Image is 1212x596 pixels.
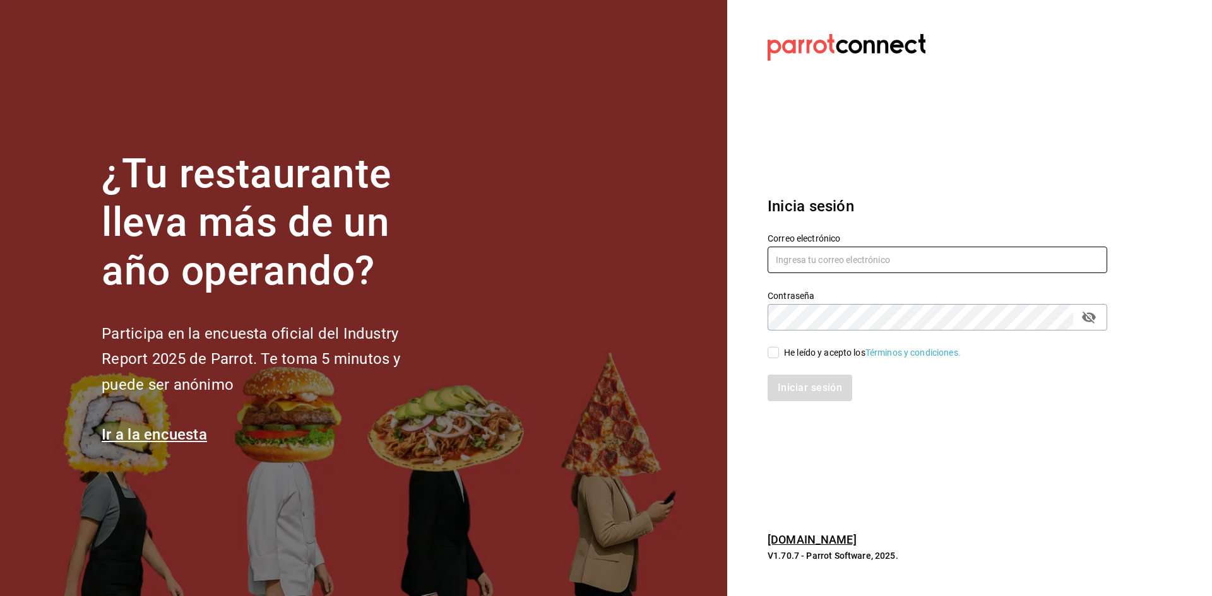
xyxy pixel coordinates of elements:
[1078,307,1100,328] button: passwordField
[768,533,857,546] a: [DOMAIN_NAME]
[768,291,1107,300] label: Contraseña
[768,247,1107,273] input: Ingresa tu correo electrónico
[102,321,443,398] h2: Participa en la encuesta oficial del Industry Report 2025 de Parrot. Te toma 5 minutos y puede se...
[768,234,1107,243] label: Correo electrónico
[102,150,443,295] h1: ¿Tu restaurante lleva más de un año operando?
[768,195,1107,218] h3: Inicia sesión
[865,348,961,358] a: Términos y condiciones.
[784,346,961,359] div: He leído y acepto los
[102,426,207,443] a: Ir a la encuesta
[768,549,1107,562] p: V1.70.7 - Parrot Software, 2025.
